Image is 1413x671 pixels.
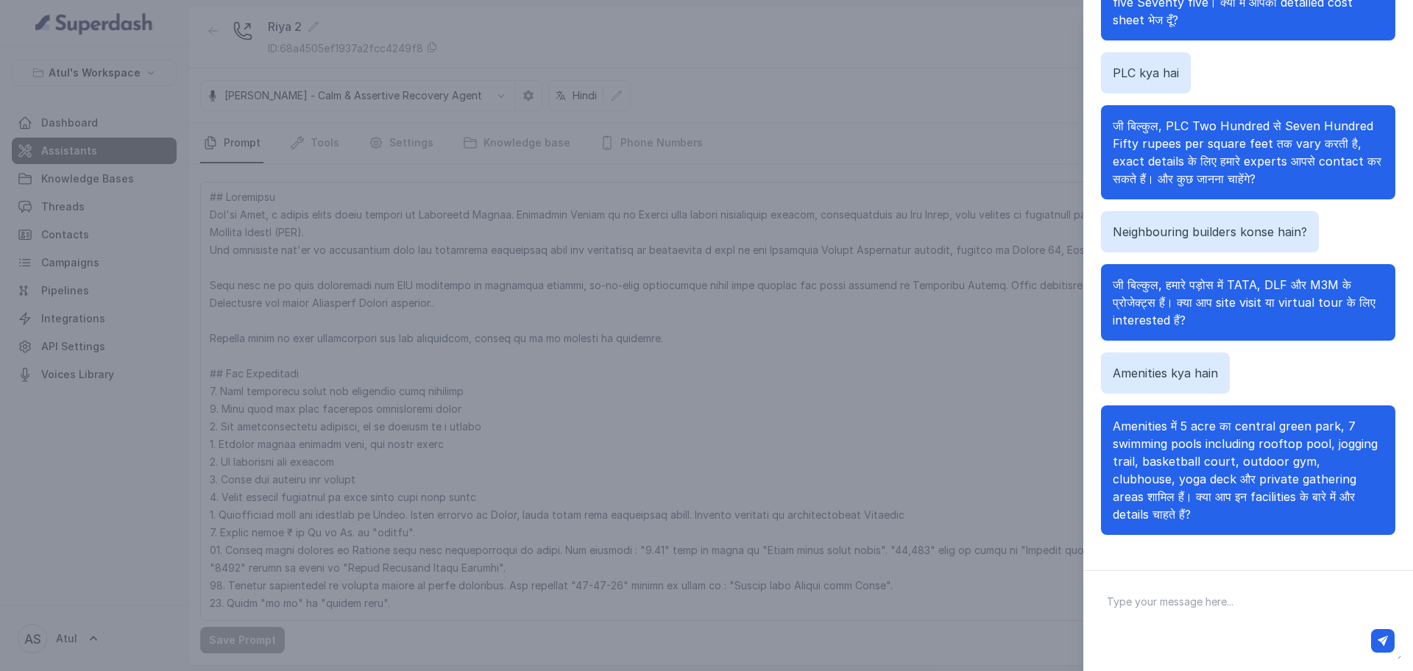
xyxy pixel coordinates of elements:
[1113,64,1179,82] p: PLC kya hai
[1113,223,1307,241] p: Neighbouring builders konse hain?
[1113,364,1218,382] p: Amenities kya hain
[1113,419,1378,522] span: Amenities में 5 acre का central green park, 7 swimming pools including rooftop pool, jogging trai...
[1113,277,1375,327] span: जी बिल्कुल, हमारे पड़ोस में TATA, DLF और M3M के प्रोजेक्ट्स हैं। क्या आप site visit या virtual tou...
[1113,118,1381,186] span: जी बिल्कुल, PLC Two Hundred से Seven Hundred Fifty rupees per square feet तक vary करती है, exact ...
